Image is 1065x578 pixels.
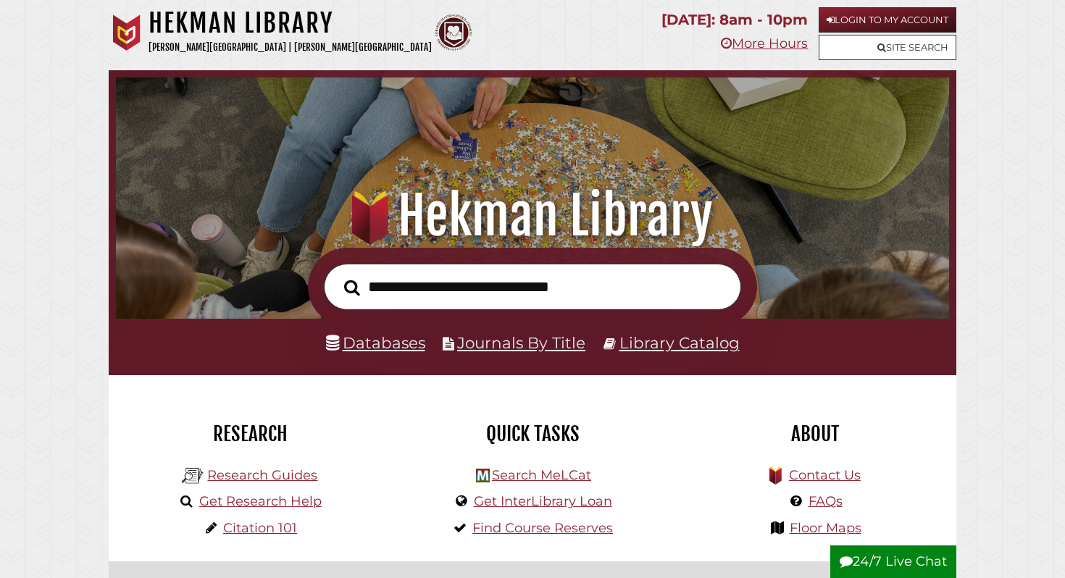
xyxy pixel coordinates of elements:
[492,467,591,483] a: Search MeLCat
[809,493,843,509] a: FAQs
[207,467,317,483] a: Research Guides
[435,14,472,51] img: Calvin Theological Seminary
[402,422,663,446] h2: Quick Tasks
[457,333,585,352] a: Journals By Title
[619,333,740,352] a: Library Catalog
[109,14,145,51] img: Calvin University
[120,422,380,446] h2: Research
[326,333,425,352] a: Databases
[344,279,360,296] i: Search
[789,467,861,483] a: Contact Us
[661,7,808,33] p: [DATE]: 8am - 10pm
[476,469,490,482] img: Hekman Library Logo
[199,493,322,509] a: Get Research Help
[790,520,861,536] a: Floor Maps
[819,7,956,33] a: Login to My Account
[474,493,612,509] a: Get InterLibrary Loan
[149,7,432,39] h1: Hekman Library
[819,35,956,60] a: Site Search
[721,35,808,51] a: More Hours
[472,520,613,536] a: Find Course Reserves
[337,275,367,300] button: Search
[223,520,297,536] a: Citation 101
[685,422,945,446] h2: About
[132,184,933,248] h1: Hekman Library
[182,465,204,487] img: Hekman Library Logo
[149,39,432,56] p: [PERSON_NAME][GEOGRAPHIC_DATA] | [PERSON_NAME][GEOGRAPHIC_DATA]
